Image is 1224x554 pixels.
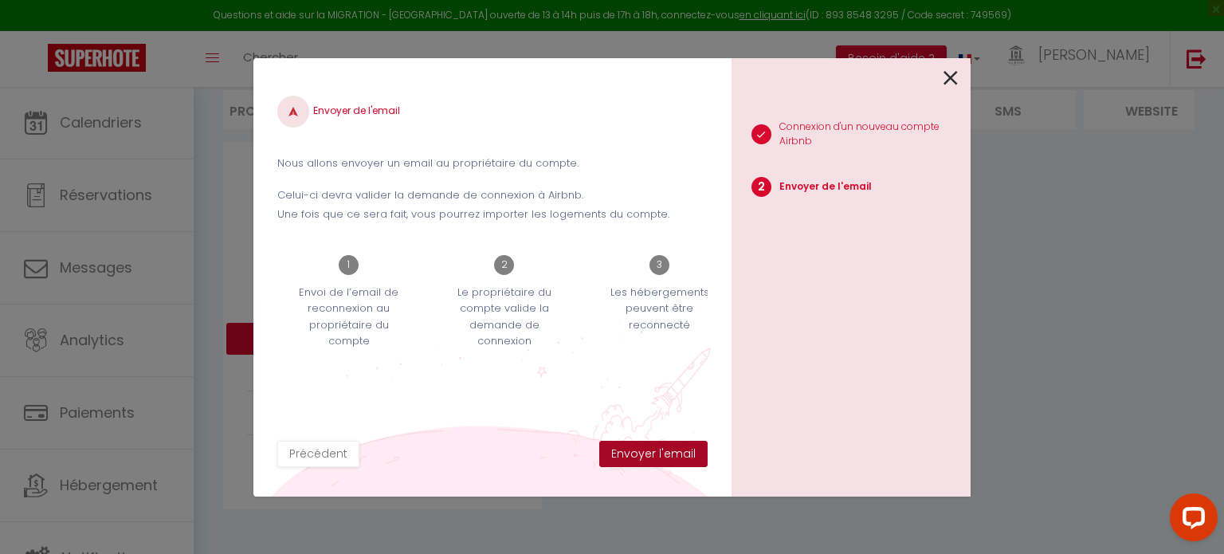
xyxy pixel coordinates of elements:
p: Les hébergements peuvent être reconnecté [598,285,721,333]
button: Précédent [277,441,359,468]
p: Nous allons envoyer un email au propriétaire du compte. [277,155,708,171]
p: Une fois que ce sera fait, vous pourrez importer les logements du compte. [277,206,708,222]
p: Celui-ci devra valider la demande de connexion à Airbnb. [277,187,708,203]
p: Envoi de l’email de reconnexion au propriétaire du compte [288,285,410,350]
p: Le propriétaire du compte valide la demande de connexion [443,285,566,350]
p: Envoyer de l'email [779,179,872,194]
span: 2 [494,255,514,275]
p: Connexion d'un nouveau compte Airbnb [779,120,971,150]
span: 1 [339,255,359,275]
span: 3 [649,255,669,275]
span: 2 [751,177,771,197]
h4: Envoyer de l'email [277,96,708,128]
iframe: LiveChat chat widget [1157,487,1224,554]
button: Envoyer l'email [599,441,708,468]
